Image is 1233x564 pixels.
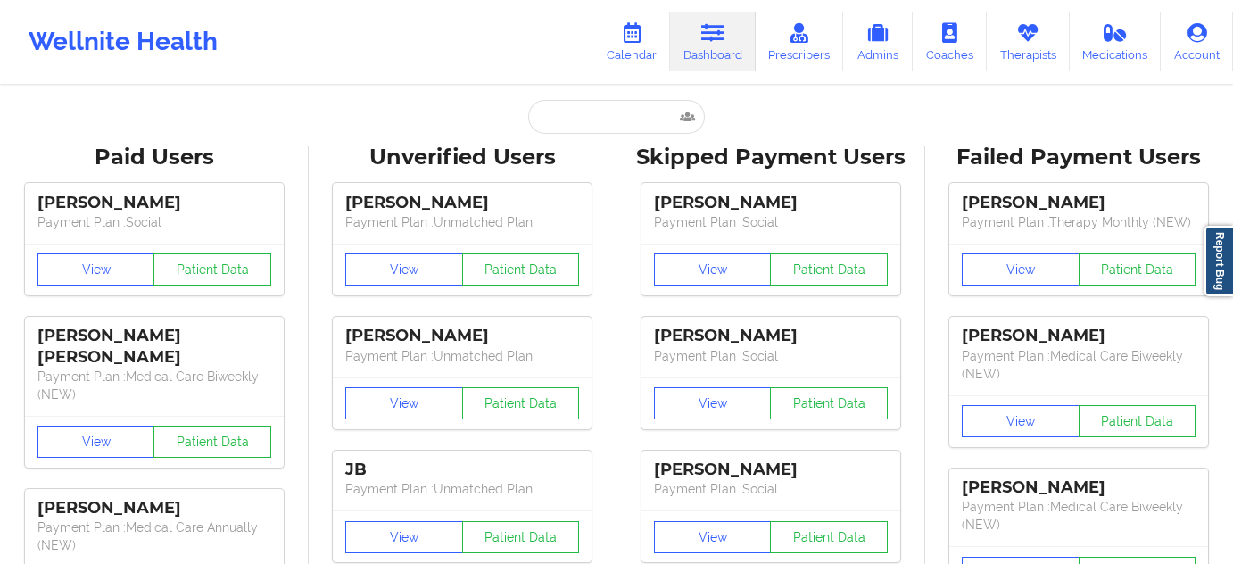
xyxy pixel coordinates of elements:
div: Paid Users [12,144,296,171]
p: Payment Plan : Medical Care Biweekly (NEW) [962,498,1196,534]
a: Calendar [593,12,670,71]
div: [PERSON_NAME] [654,193,888,213]
p: Payment Plan : Social [654,213,888,231]
button: Patient Data [770,521,888,553]
button: View [37,253,155,286]
a: Medications [1070,12,1162,71]
p: Payment Plan : Medical Care Annually (NEW) [37,518,271,554]
button: Patient Data [153,253,271,286]
p: Payment Plan : Social [654,480,888,498]
button: View [345,387,463,419]
a: Therapists [987,12,1070,71]
div: [PERSON_NAME] [654,460,888,480]
div: [PERSON_NAME] [345,326,579,346]
p: Payment Plan : Social [654,347,888,365]
div: Skipped Payment Users [629,144,913,171]
div: [PERSON_NAME] [962,193,1196,213]
button: View [654,521,772,553]
p: Payment Plan : Therapy Monthly (NEW) [962,213,1196,231]
button: Patient Data [153,426,271,458]
div: [PERSON_NAME] [PERSON_NAME] [37,326,271,367]
div: Failed Payment Users [938,144,1221,171]
a: Prescribers [756,12,844,71]
button: Patient Data [462,387,580,419]
button: View [345,253,463,286]
div: [PERSON_NAME] [654,326,888,346]
button: Patient Data [462,253,580,286]
a: Dashboard [670,12,756,71]
p: Payment Plan : Medical Care Biweekly (NEW) [37,368,271,403]
p: Payment Plan : Unmatched Plan [345,213,579,231]
div: [PERSON_NAME] [345,193,579,213]
a: Admins [843,12,913,71]
button: Patient Data [770,253,888,286]
button: Patient Data [1079,405,1196,437]
button: View [654,253,772,286]
div: JB [345,460,579,480]
p: Payment Plan : Unmatched Plan [345,347,579,365]
p: Payment Plan : Medical Care Biweekly (NEW) [962,347,1196,383]
p: Payment Plan : Social [37,213,271,231]
a: Account [1161,12,1233,71]
button: View [37,426,155,458]
button: Patient Data [1079,253,1196,286]
button: View [962,405,1080,437]
div: [PERSON_NAME] [962,477,1196,498]
div: Unverified Users [321,144,605,171]
button: Patient Data [770,387,888,419]
a: Coaches [913,12,987,71]
div: [PERSON_NAME] [962,326,1196,346]
p: Payment Plan : Unmatched Plan [345,480,579,498]
button: View [962,253,1080,286]
button: Patient Data [462,521,580,553]
button: View [654,387,772,419]
button: View [345,521,463,553]
a: Report Bug [1204,226,1233,296]
div: [PERSON_NAME] [37,193,271,213]
div: [PERSON_NAME] [37,498,271,518]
